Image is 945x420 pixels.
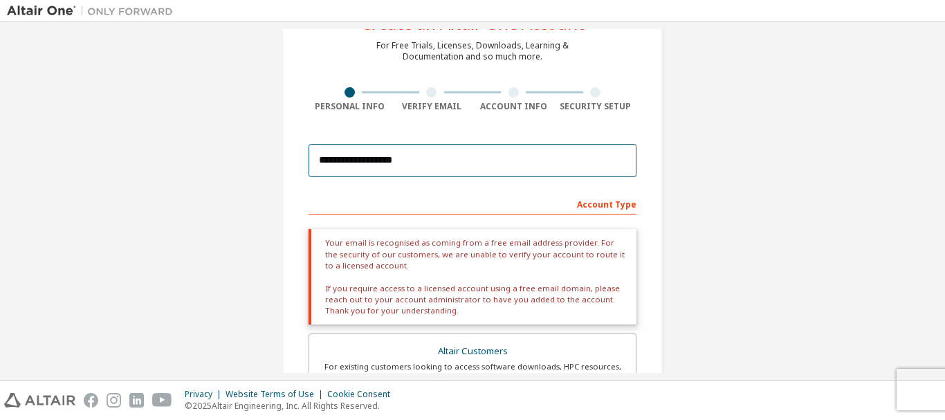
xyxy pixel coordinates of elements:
[84,393,98,408] img: facebook.svg
[152,393,172,408] img: youtube.svg
[4,393,75,408] img: altair_logo.svg
[361,15,585,32] div: Create an Altair One Account
[185,400,398,412] p: © 2025 Altair Engineering, Inc. All Rights Reserved.
[472,101,555,112] div: Account Info
[7,4,180,18] img: Altair One
[226,389,327,400] div: Website Terms of Use
[309,229,636,325] div: Your email is recognised as coming from a free email address provider. For the security of our cu...
[376,40,569,62] div: For Free Trials, Licenses, Downloads, Learning & Documentation and so much more.
[555,101,637,112] div: Security Setup
[107,393,121,408] img: instagram.svg
[318,342,627,361] div: Altair Customers
[309,192,636,214] div: Account Type
[309,101,391,112] div: Personal Info
[318,361,627,383] div: For existing customers looking to access software downloads, HPC resources, community, trainings ...
[327,389,398,400] div: Cookie Consent
[129,393,144,408] img: linkedin.svg
[185,389,226,400] div: Privacy
[391,101,473,112] div: Verify Email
